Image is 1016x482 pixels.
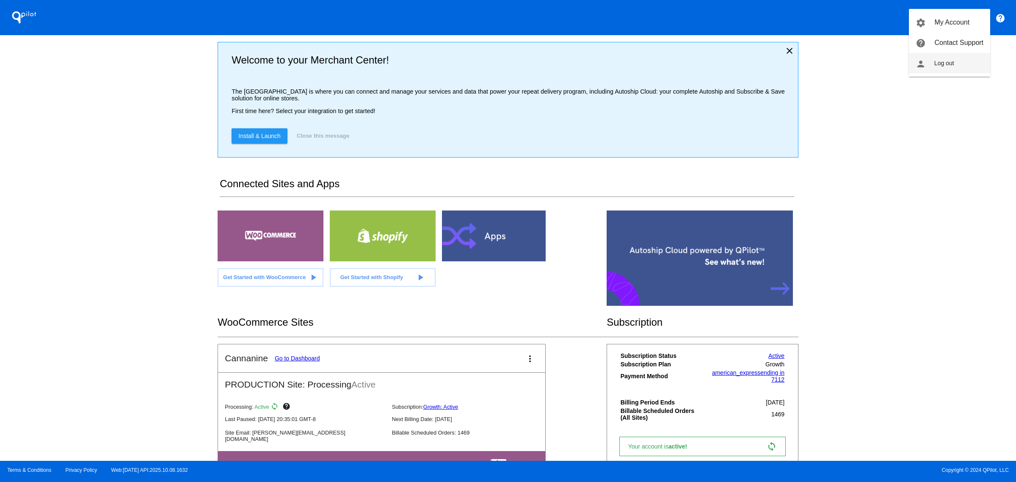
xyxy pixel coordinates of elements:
[934,60,954,66] span: Log out
[934,39,983,46] span: Contact Support
[916,18,926,28] mat-icon: settings
[916,59,926,69] mat-icon: person
[934,19,969,26] span: My Account
[916,38,926,48] mat-icon: help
